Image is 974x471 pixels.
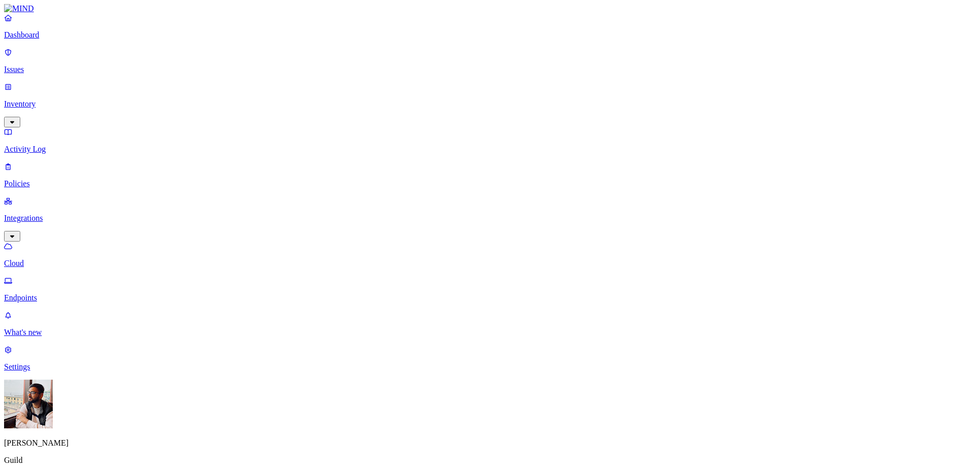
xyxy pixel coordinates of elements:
a: Dashboard [4,13,970,40]
a: Integrations [4,196,970,240]
img: Bhargav Panchumarthy [4,380,53,428]
p: Dashboard [4,30,970,40]
a: Settings [4,345,970,372]
p: Settings [4,362,970,372]
a: Activity Log [4,127,970,154]
p: What's new [4,328,970,337]
a: What's new [4,311,970,337]
p: Activity Log [4,145,970,154]
a: MIND [4,4,970,13]
img: MIND [4,4,34,13]
p: Issues [4,65,970,74]
p: Inventory [4,99,970,109]
p: Policies [4,179,970,188]
a: Issues [4,48,970,74]
a: Inventory [4,82,970,126]
a: Cloud [4,242,970,268]
a: Policies [4,162,970,188]
p: Endpoints [4,293,970,302]
p: Cloud [4,259,970,268]
p: Integrations [4,214,970,223]
p: [PERSON_NAME] [4,439,970,448]
p: Guild [4,456,970,465]
a: Endpoints [4,276,970,302]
